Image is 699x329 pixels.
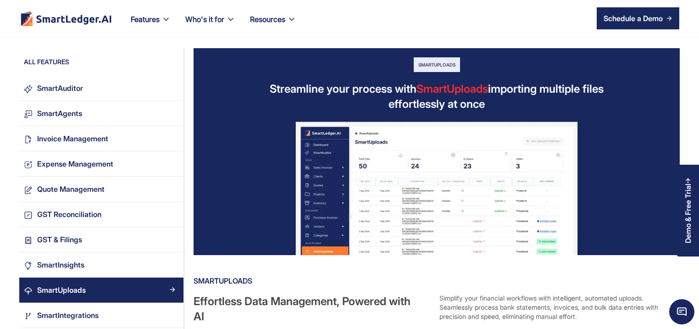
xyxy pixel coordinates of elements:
[131,13,160,26] div: Features
[416,82,488,95] span: SmartUploads
[19,57,183,71] div: ALL FEATURES
[185,13,224,26] div: Who's it for
[194,273,678,288] div: SmartUploads
[19,101,183,126] a: SmartAgentsArrow Right Blue
[170,262,175,267] img: Arrow Right Blue
[178,13,243,37] div: Who's it for
[250,13,285,26] div: Resources
[19,202,183,227] a: GST ReconciliationArrow Right Blue
[19,76,183,101] a: SmartAuditorArrow Right Blue
[37,234,82,246] div: GST & Filings
[669,299,694,324] span: Chat Widget
[270,81,604,112] div: Streamline your process with importing multiple files effortlessly at once
[170,85,175,90] img: Arrow Right Blue
[19,227,183,252] a: GST & FilingsArrow Right Blue
[37,208,101,221] div: GST Reconciliation
[170,211,175,217] img: Arrow Right Blue
[37,107,82,120] div: SmartAgents
[19,278,183,303] a: SmartUploadsArrow Right Blue
[414,57,460,72] div: SmartUploads
[37,158,113,170] div: Expense Management
[666,16,672,21] img: arrow right icon
[20,11,112,26] img: footer logo
[37,284,86,296] div: SmartUploads
[37,133,108,145] div: Invoice Management
[170,236,175,242] img: Arrow Right Blue
[684,184,692,243] div: Demo & Free Trial
[597,7,679,29] a: Schedule a Demo
[19,126,183,151] a: Invoice ManagementArrow Right Blue
[19,151,183,177] a: Expense ManagementArrow Right Blue
[123,13,178,37] div: Features
[37,82,83,95] div: SmartAuditor
[604,13,663,24] div: Schedule a Demo
[170,161,175,166] img: Arrow Right Blue
[170,312,175,318] img: Arrow Right Blue
[170,287,175,292] img: Arrow Right Blue
[20,11,112,26] a: home
[170,186,175,191] img: Arrow Right Blue
[37,259,84,271] div: SmartInsights
[170,110,175,116] img: Arrow Right Blue
[439,294,678,324] div: Simplify your financial workflows with intelligent, automated uploads. Seamlessly process bank st...
[194,294,432,324] div: Effortless Data Management, Powered with AI
[170,135,175,141] img: Arrow Right Blue
[37,183,105,195] div: Quote Management
[37,309,99,322] div: SmartIntegrations
[19,252,183,278] a: SmartInsightsArrow Right Blue
[243,13,304,37] div: Resources
[19,303,183,328] a: SmartIntegrationsArrow Right Blue
[19,177,183,202] a: Quote ManagementArrow Right Blue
